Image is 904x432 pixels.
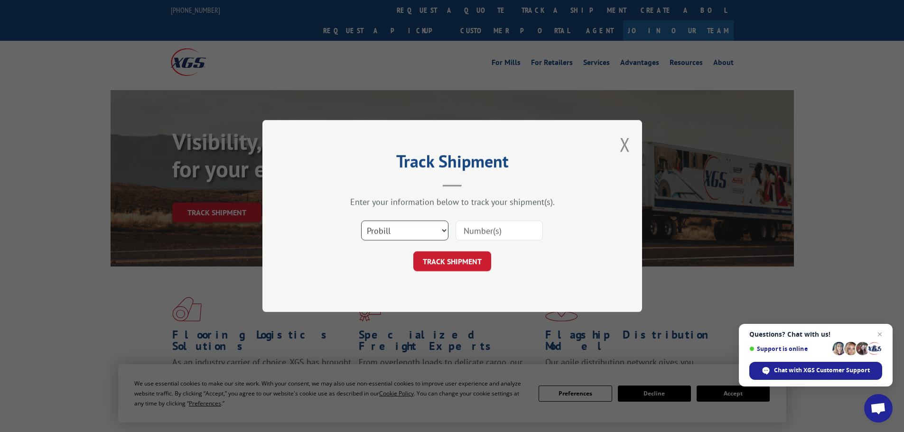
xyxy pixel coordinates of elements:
[864,394,893,423] div: Open chat
[310,155,595,173] h2: Track Shipment
[774,366,870,375] span: Chat with XGS Customer Support
[620,132,630,157] button: Close modal
[413,251,491,271] button: TRACK SHIPMENT
[310,196,595,207] div: Enter your information below to track your shipment(s).
[749,331,882,338] span: Questions? Chat with us!
[874,329,885,340] span: Close chat
[456,221,543,240] input: Number(s)
[749,362,882,380] div: Chat with XGS Customer Support
[749,345,829,352] span: Support is online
